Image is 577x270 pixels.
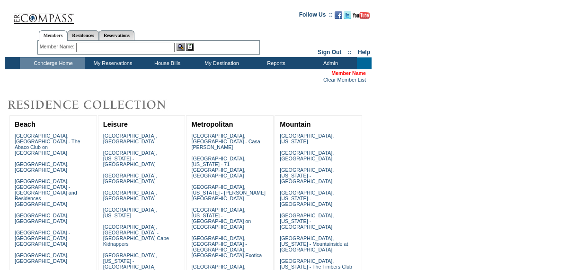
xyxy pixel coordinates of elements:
[280,133,334,144] a: [GEOGRAPHIC_DATA], [US_STATE]
[280,121,311,128] a: Mountain
[103,224,169,247] a: [GEOGRAPHIC_DATA], [GEOGRAPHIC_DATA] - [GEOGRAPHIC_DATA] Cape Kidnappers
[280,213,334,230] a: [GEOGRAPHIC_DATA], [US_STATE] - [GEOGRAPHIC_DATA]
[348,49,352,56] span: ::
[302,57,357,69] td: Admin
[280,258,352,270] a: [GEOGRAPHIC_DATA], [US_STATE] - The Timbers Club
[85,57,139,69] td: My Reservations
[139,57,194,69] td: House Bills
[15,213,69,224] a: [GEOGRAPHIC_DATA], [GEOGRAPHIC_DATA]
[331,70,366,76] span: Member Name
[191,133,260,150] a: [GEOGRAPHIC_DATA], [GEOGRAPHIC_DATA] - Casa [PERSON_NAME]
[177,43,185,51] img: View
[299,10,333,22] td: Follow Us ::
[5,95,189,114] img: Destinations by Exclusive Resorts
[280,150,334,161] a: [GEOGRAPHIC_DATA], [GEOGRAPHIC_DATA]
[15,178,77,207] a: [GEOGRAPHIC_DATA], [GEOGRAPHIC_DATA] - [GEOGRAPHIC_DATA] and Residences [GEOGRAPHIC_DATA]
[323,77,336,83] a: Clear
[39,30,68,41] a: Members
[40,43,76,51] div: Member Name:
[344,14,351,20] a: Follow us on Twitter
[280,167,334,184] a: [GEOGRAPHIC_DATA], [US_STATE] - [GEOGRAPHIC_DATA]
[103,252,157,270] a: [GEOGRAPHIC_DATA], [US_STATE] - [GEOGRAPHIC_DATA]
[335,11,342,19] img: Become our fan on Facebook
[186,43,194,51] img: Reservations
[103,121,128,128] a: Leisure
[103,150,157,167] a: [GEOGRAPHIC_DATA], [US_STATE] - [GEOGRAPHIC_DATA]
[191,156,245,178] a: [GEOGRAPHIC_DATA], [US_STATE] - 71 [GEOGRAPHIC_DATA], [GEOGRAPHIC_DATA]
[13,5,74,24] img: Compass Home
[103,173,157,184] a: [GEOGRAPHIC_DATA], [GEOGRAPHIC_DATA]
[103,190,157,201] a: [GEOGRAPHIC_DATA], [GEOGRAPHIC_DATA]
[191,235,262,258] a: [GEOGRAPHIC_DATA], [GEOGRAPHIC_DATA] - [GEOGRAPHIC_DATA], [GEOGRAPHIC_DATA] Exotica
[15,121,36,128] a: Beach
[344,11,351,19] img: Follow us on Twitter
[5,14,12,15] img: i.gif
[15,230,70,247] a: [GEOGRAPHIC_DATA] - [GEOGRAPHIC_DATA] - [GEOGRAPHIC_DATA]
[15,161,69,173] a: [GEOGRAPHIC_DATA], [GEOGRAPHIC_DATA]
[353,14,370,20] a: Subscribe to our YouTube Channel
[353,12,370,19] img: Subscribe to our YouTube Channel
[191,121,233,128] a: Metropolitan
[20,57,85,69] td: Concierge Home
[67,30,99,40] a: Residences
[15,133,80,156] a: [GEOGRAPHIC_DATA], [GEOGRAPHIC_DATA] - The Abaco Club on [GEOGRAPHIC_DATA]
[191,184,266,201] a: [GEOGRAPHIC_DATA], [US_STATE] - [PERSON_NAME][GEOGRAPHIC_DATA]
[99,30,134,40] a: Reservations
[280,235,348,252] a: [GEOGRAPHIC_DATA], [US_STATE] - Mountainside at [GEOGRAPHIC_DATA]
[194,57,248,69] td: My Destination
[335,14,342,20] a: Become our fan on Facebook
[280,190,334,207] a: [GEOGRAPHIC_DATA], [US_STATE] - [GEOGRAPHIC_DATA]
[103,133,157,144] a: [GEOGRAPHIC_DATA], [GEOGRAPHIC_DATA]
[191,207,251,230] a: [GEOGRAPHIC_DATA], [US_STATE] - [GEOGRAPHIC_DATA] on [GEOGRAPHIC_DATA]
[103,207,157,218] a: [GEOGRAPHIC_DATA], [US_STATE]
[358,49,370,56] a: Help
[337,77,366,83] a: Member List
[248,57,302,69] td: Reports
[15,252,69,264] a: [GEOGRAPHIC_DATA], [GEOGRAPHIC_DATA]
[318,49,341,56] a: Sign Out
